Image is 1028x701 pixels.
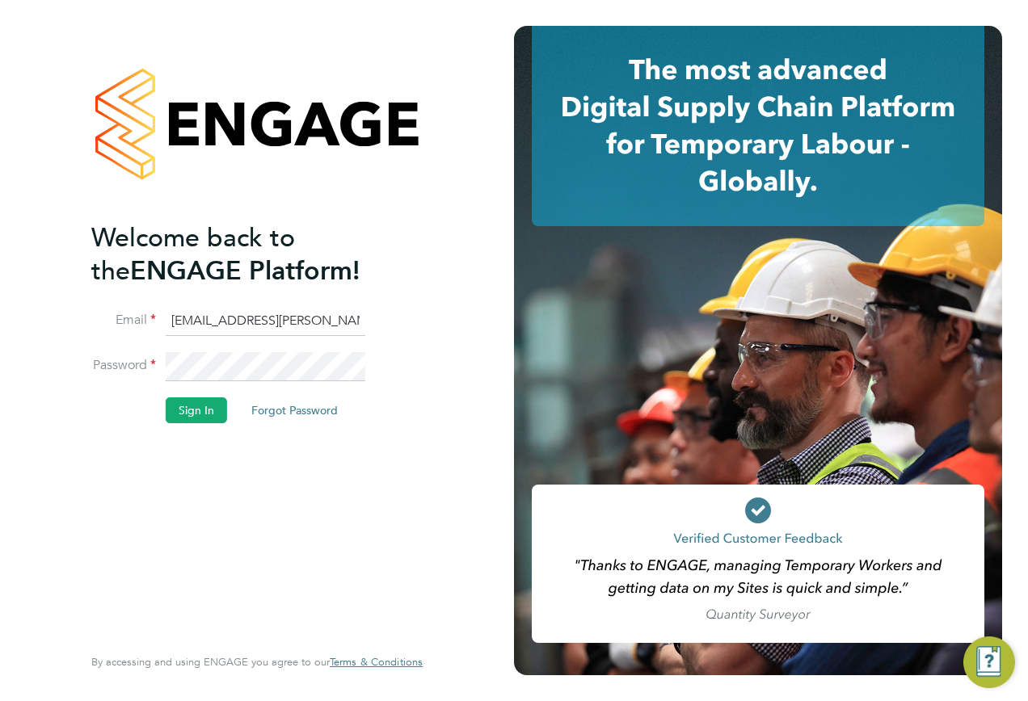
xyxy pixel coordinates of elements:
[91,357,156,374] label: Password
[91,312,156,329] label: Email
[91,655,423,669] span: By accessing and using ENGAGE you agree to our
[330,655,423,669] span: Terms & Conditions
[166,397,227,423] button: Sign In
[963,636,1015,688] button: Engage Resource Center
[238,397,351,423] button: Forgot Password
[166,307,365,336] input: Enter your work email...
[330,656,423,669] a: Terms & Conditions
[91,221,407,288] h2: ENGAGE Platform!
[91,222,295,287] span: Welcome back to the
